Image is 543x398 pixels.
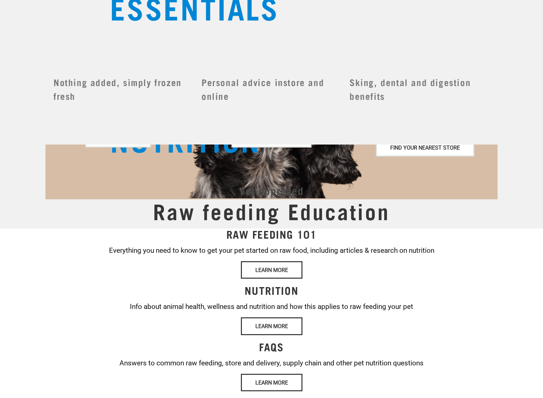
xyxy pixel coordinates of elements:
h3: Sking, dental and digestion benefits [350,75,490,103]
a: Learn More [241,261,302,279]
p: Info about animal health, wellness and nutrition and how this applies to raw feeding your pet [45,302,498,312]
h3: Personal advice instore and online [202,75,341,103]
a: Learn More [241,317,302,335]
a: Learn More [241,374,302,391]
p: Everything you need to know to get your pet started on raw food, including articles & research on... [45,245,498,256]
h3: Nothing added, simply frozen fresh [53,75,193,103]
h3: RAW FEEDING 101 [45,228,498,240]
p: Answers to common raw feeding, store and delivery, supply chain and other pet nutrition questions [45,358,498,368]
h1: Raw feeding Education [45,198,498,223]
h2: Vet approved [45,184,498,197]
a: Find your nearest store [376,139,474,156]
h3: FAQS [45,341,498,353]
h3: NUTRITION [45,284,498,296]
